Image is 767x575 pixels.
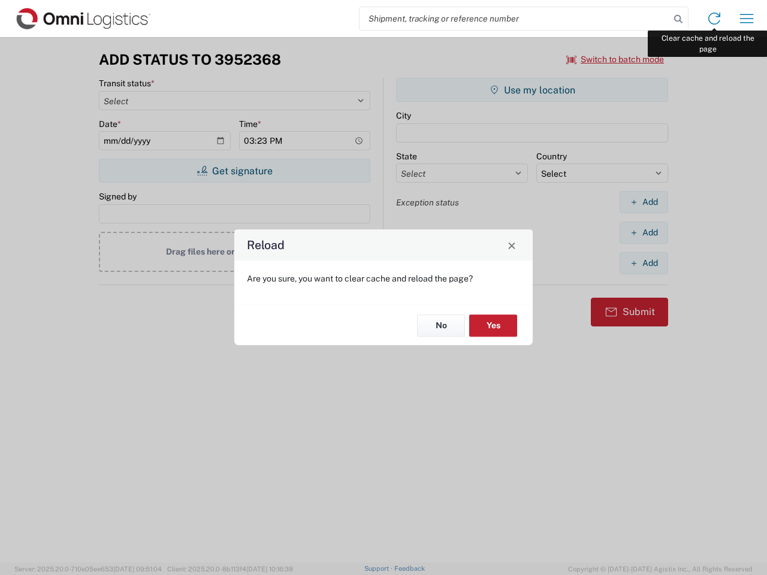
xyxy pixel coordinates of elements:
button: Close [503,237,520,253]
p: Are you sure, you want to clear cache and reload the page? [247,273,520,284]
h4: Reload [247,237,285,254]
button: Yes [469,314,517,337]
button: No [417,314,465,337]
input: Shipment, tracking or reference number [360,7,670,30]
